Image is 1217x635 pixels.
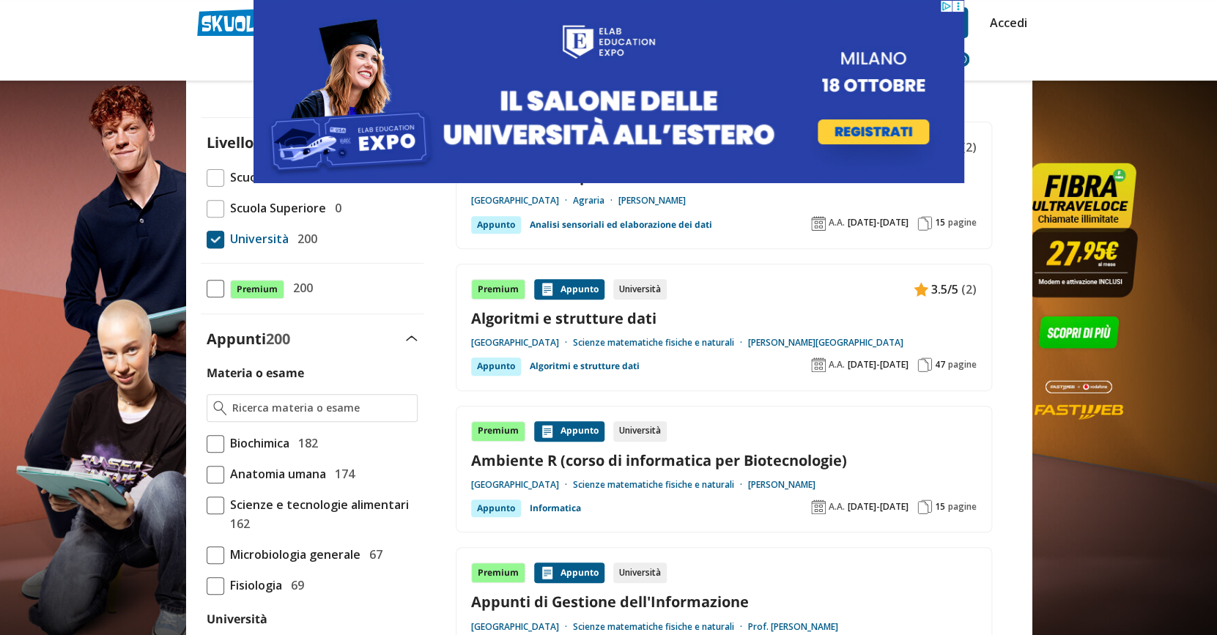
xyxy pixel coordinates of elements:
span: 15 [935,501,945,513]
img: Appunti contenuto [540,424,555,439]
span: 67 [363,545,382,564]
div: Università [613,279,667,300]
a: Appunti di Gestione dell'Informazione [471,592,977,612]
img: Pagine [917,357,932,372]
span: 174 [329,464,355,483]
a: Accedi [990,7,1021,38]
div: Rimuovi tutti i filtri [201,103,423,114]
span: Microbiologia generale [224,545,360,564]
span: A.A. [829,217,845,229]
div: Premium [471,421,525,442]
span: Scuola Media [224,168,304,187]
img: Appunti contenuto [914,282,928,297]
span: Fisiologia [224,576,282,595]
a: [PERSON_NAME][GEOGRAPHIC_DATA] [748,337,903,349]
span: 200 [266,329,290,349]
span: 69 [285,576,304,595]
span: 3.5/5 [931,280,958,299]
img: Appunti contenuto [540,565,555,580]
a: [GEOGRAPHIC_DATA] [471,337,573,349]
a: [PERSON_NAME] [618,195,686,207]
label: Materia o esame [207,365,304,381]
span: 200 [287,278,313,297]
span: [DATE]-[DATE] [848,217,909,229]
span: Premium [230,280,284,299]
span: 162 [224,514,250,533]
span: 15 [935,217,945,229]
div: Università [613,562,667,583]
span: Scuola Superiore [224,198,326,218]
span: Scienze e tecnologie alimentari [224,495,409,514]
img: Ricerca materia o esame [213,401,227,415]
a: Analisi sensoriali ed elaborazione dei dati [530,216,712,234]
span: 182 [292,434,318,453]
span: 0 [329,198,341,218]
div: Appunto [534,562,604,583]
a: [PERSON_NAME] [748,479,815,491]
div: Premium [471,562,525,583]
img: Pagine [917,216,932,231]
a: Prof. [PERSON_NAME] [748,621,838,633]
img: Anno accademico [811,216,826,231]
span: pagine [948,501,977,513]
span: Università [224,229,289,248]
span: 47 [935,359,945,371]
img: Apri e chiudi sezione [406,335,418,341]
a: Scienze matematiche fisiche e naturali [573,479,748,491]
a: Algoritmi e strutture dati [530,357,640,375]
span: A.A. [829,359,845,371]
a: [GEOGRAPHIC_DATA] [471,195,573,207]
span: pagine [948,359,977,371]
img: Anno accademico [811,500,826,514]
span: (2) [961,138,977,157]
a: Informatica [530,500,581,517]
span: [DATE]-[DATE] [848,359,909,371]
span: (2) [961,280,977,299]
a: Scienze matematiche fisiche e naturali [573,337,748,349]
label: Appunti [207,329,290,349]
a: [GEOGRAPHIC_DATA] [471,621,573,633]
span: [DATE]-[DATE] [848,501,909,513]
span: pagine [948,217,977,229]
label: Livello [207,133,254,152]
div: Appunto [534,279,604,300]
img: Appunti contenuto [540,282,555,297]
div: Appunto [471,216,521,234]
a: [GEOGRAPHIC_DATA] [471,479,573,491]
div: Appunto [471,500,521,517]
span: A.A. [829,501,845,513]
a: Ambiente R (corso di informatica per Biotecnologie) [471,450,977,470]
div: Università [613,421,667,442]
div: Appunto [534,421,604,442]
img: Pagine [917,500,932,514]
a: Agraria [573,195,618,207]
label: Università [207,611,267,627]
a: Scienze matematiche fisiche e naturali [573,621,748,633]
input: Ricerca materia o esame [232,401,410,415]
span: Anatomia umana [224,464,326,483]
span: 200 [292,229,317,248]
div: Premium [471,279,525,300]
div: Appunto [471,357,521,375]
a: Algoritmi e strutture dati [471,308,977,328]
img: Anno accademico [811,357,826,372]
span: Biochimica [224,434,289,453]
